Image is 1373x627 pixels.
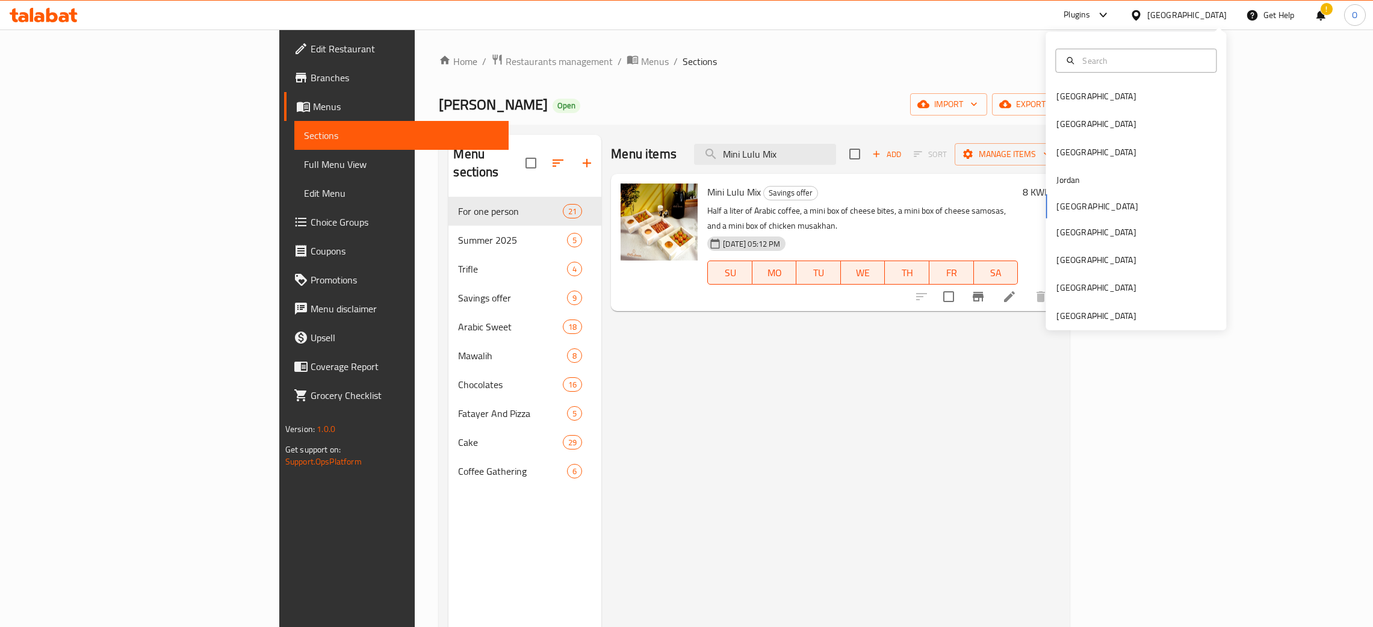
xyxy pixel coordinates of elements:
div: Cake [458,435,563,449]
span: 8 [568,350,581,362]
img: Mini Lulu Mix [621,184,698,261]
nav: Menu sections [448,192,601,490]
span: SA [979,264,1014,282]
div: [GEOGRAPHIC_DATA] [1056,253,1136,267]
a: Menus [627,54,669,69]
div: [GEOGRAPHIC_DATA] [1056,117,1136,131]
span: Edit Restaurant [311,42,499,56]
span: Edit Menu [304,186,499,200]
button: import [910,93,987,116]
div: Summer 20255 [448,226,601,255]
span: 21 [563,206,581,217]
span: Upsell [311,330,499,345]
div: [GEOGRAPHIC_DATA] [1147,8,1227,22]
span: Coffee Gathering [458,464,567,478]
span: Manage items [964,147,1050,162]
span: Mawalih [458,348,567,363]
div: items [563,320,582,334]
div: Trifle4 [448,255,601,283]
div: Mawalih8 [448,341,601,370]
a: Edit Menu [294,179,509,208]
div: Coffee Gathering6 [448,457,601,486]
button: export [992,93,1070,116]
input: Search [1077,54,1209,67]
span: Full Menu View [304,157,499,171]
span: 6 [568,466,581,477]
div: Jordan [1056,173,1080,187]
input: search [694,144,836,165]
span: Version: [285,421,315,437]
button: FR [929,261,974,285]
a: Edit Restaurant [284,34,509,63]
span: Menus [641,54,669,69]
span: Sort sections [544,149,572,178]
span: [DATE] 05:12 PM [718,238,785,250]
div: Fatayer And Pizza [458,406,567,421]
div: Cake29 [448,428,601,457]
button: Manage items [955,143,1060,165]
span: Restaurants management [506,54,613,69]
span: export [1002,97,1060,112]
a: Promotions [284,265,509,294]
div: Fatayer And Pizza5 [448,399,601,428]
div: Savings offer [763,186,818,200]
button: SA [974,261,1018,285]
a: Edit menu item [1002,289,1017,304]
button: Branch-specific-item [964,282,993,311]
div: Arabic Sweet18 [448,312,601,341]
span: Trifle [458,262,567,276]
div: items [563,435,582,449]
h2: Menu items [611,145,677,163]
button: TH [885,261,929,285]
div: items [567,291,582,305]
li: / [674,54,678,69]
span: Savings offer [764,186,817,200]
span: 1.0.0 [317,421,335,437]
span: For one person [458,204,563,218]
button: Add [867,145,906,164]
a: Grocery Checklist [284,381,509,410]
a: Sections [294,121,509,150]
button: Add section [572,149,601,178]
a: Support.OpsPlatform [285,454,362,469]
h6: 8 KWD [1023,184,1050,200]
span: 16 [563,379,581,391]
div: [GEOGRAPHIC_DATA] [1056,146,1136,159]
div: Open [553,99,580,113]
div: Savings offer9 [448,283,601,312]
a: Menus [284,92,509,121]
span: Menu disclaimer [311,301,499,316]
span: import [920,97,978,112]
button: delete [1026,282,1055,311]
span: FR [934,264,969,282]
span: Select section [842,141,867,167]
div: Plugins [1064,8,1090,22]
span: MO [757,264,792,282]
div: [GEOGRAPHIC_DATA] [1056,309,1136,323]
span: TH [890,264,925,282]
span: Branches [311,70,499,85]
div: items [567,406,582,421]
span: Coverage Report [311,359,499,374]
span: Select to update [936,284,961,309]
div: [GEOGRAPHIC_DATA] [1056,225,1136,238]
span: Promotions [311,273,499,287]
span: WE [846,264,881,282]
span: Sections [683,54,717,69]
a: Coverage Report [284,352,509,381]
p: Half a liter of Arabic coffee, a mini box of cheese bites, a mini box of cheese samosas, and a mi... [707,203,1018,233]
span: Sections [304,128,499,143]
span: Open [553,100,580,111]
span: Summer 2025 [458,233,567,247]
span: Coupons [311,244,499,258]
a: Branches [284,63,509,92]
div: [GEOGRAPHIC_DATA] [1056,90,1136,103]
span: TU [801,264,836,282]
button: SU [707,261,752,285]
a: Upsell [284,323,509,352]
span: Savings offer [458,291,567,305]
span: Menus [313,99,499,114]
span: 5 [568,408,581,419]
span: 9 [568,292,581,304]
nav: breadcrumb [439,54,1070,69]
